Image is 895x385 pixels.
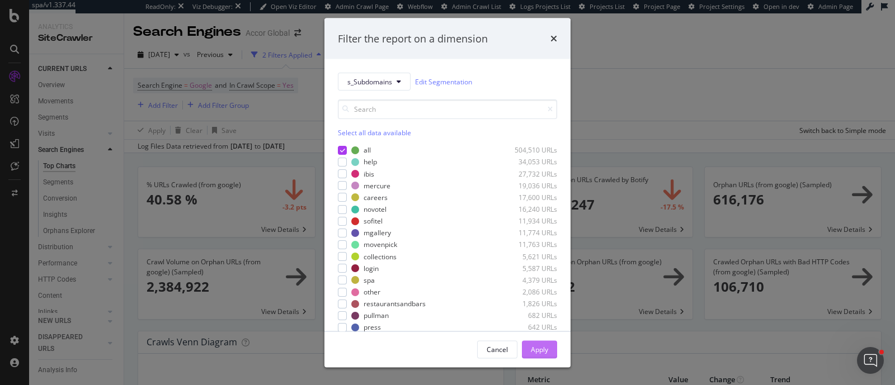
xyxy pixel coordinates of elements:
div: press [364,322,381,332]
div: 34,053 URLs [502,157,557,167]
div: 2,086 URLs [502,287,557,297]
iframe: Intercom live chat [857,347,884,374]
div: 16,240 URLs [502,205,557,214]
div: pullman [364,311,389,320]
div: 11,774 URLs [502,228,557,237]
div: 5,621 URLs [502,251,557,261]
div: all [364,145,371,155]
div: login [364,263,379,273]
div: times [550,31,557,46]
div: mercure [364,180,390,190]
button: Cancel [477,340,517,358]
div: help [364,157,377,167]
div: 5,587 URLs [502,263,557,273]
div: mgallery [364,228,391,237]
div: 11,763 URLs [502,240,557,249]
div: sofitel [364,216,383,226]
button: Apply [522,340,557,358]
div: 11,934 URLs [502,216,557,226]
div: 27,732 URLs [502,169,557,178]
div: movenpick [364,240,397,249]
div: Filter the report on a dimension [338,31,488,46]
div: 504,510 URLs [502,145,557,155]
div: 682 URLs [502,311,557,320]
button: s_Subdomains [338,73,411,91]
span: s_Subdomains [347,77,392,86]
div: restaurantsandbars [364,299,426,308]
div: 19,036 URLs [502,180,557,190]
div: Select all data available [338,128,557,137]
div: spa [364,275,375,284]
div: novotel [364,205,387,214]
input: Search [338,99,557,119]
div: Cancel [487,344,508,354]
div: modal [324,18,571,367]
div: 1,826 URLs [502,299,557,308]
div: 17,600 URLs [502,192,557,202]
a: Edit Segmentation [415,75,472,87]
div: 4,379 URLs [502,275,557,284]
div: collections [364,251,397,261]
div: 642 URLs [502,322,557,332]
div: ibis [364,169,374,178]
div: Apply [531,344,548,354]
div: other [364,287,380,297]
div: careers [364,192,388,202]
